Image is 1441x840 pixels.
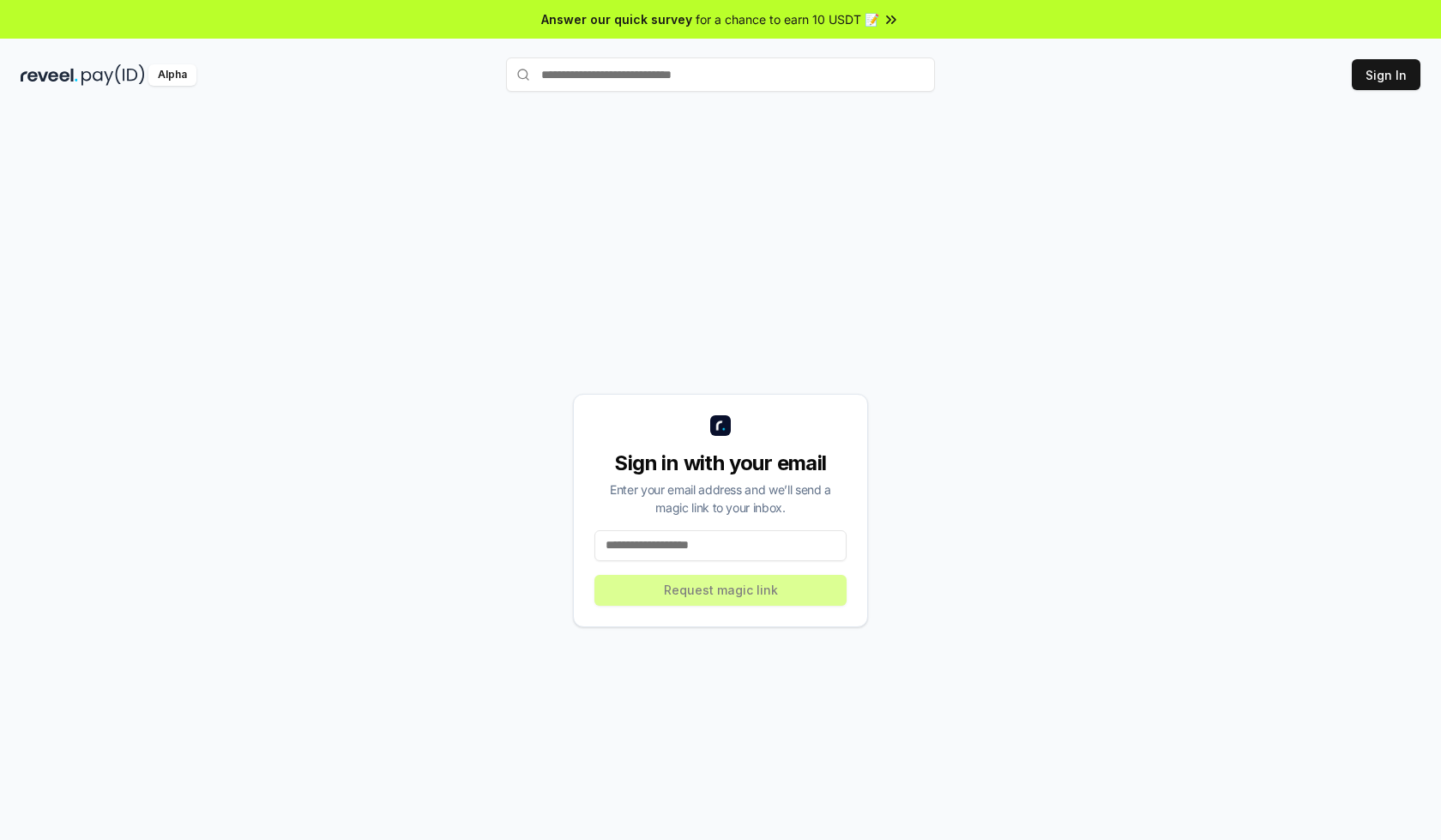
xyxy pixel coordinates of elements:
[710,415,731,436] img: logo_small
[594,450,847,477] div: Sign in with your email
[148,64,196,86] div: Alpha
[1352,59,1420,90] button: Sign In
[21,64,78,86] img: reveel_dark
[81,64,145,86] img: pay_id
[594,480,847,517] div: Enter your email address and we’ll send a magic link to your inbox.
[541,10,692,28] span: Answer our quick survey
[696,10,879,28] span: for a chance to earn 10 USDT 📝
